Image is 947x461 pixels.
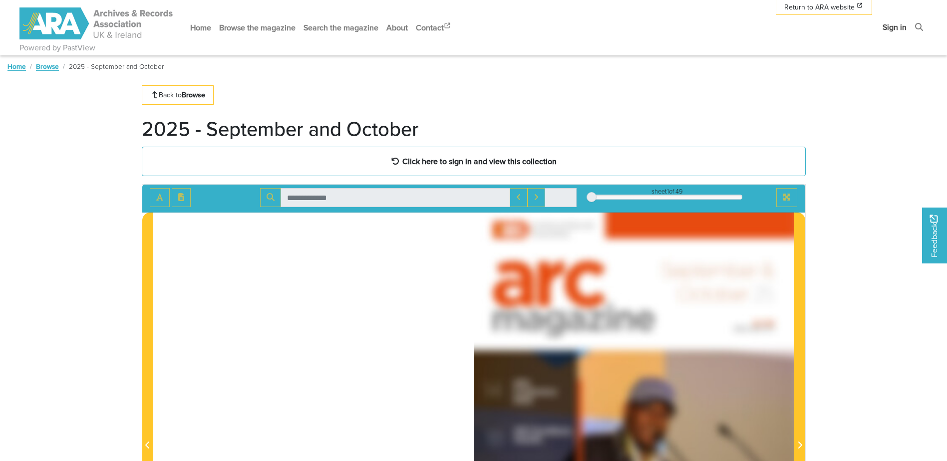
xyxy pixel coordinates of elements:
[281,188,510,207] input: Search for
[150,188,170,207] button: Toggle text selection (Alt+T)
[215,14,300,41] a: Browse the magazine
[186,14,215,41] a: Home
[142,117,419,141] h1: 2025 - September and October
[592,187,742,196] div: sheet of 49
[402,156,557,167] strong: Click here to sign in and view this collection
[142,147,806,176] a: Click here to sign in and view this collection
[7,61,26,71] a: Home
[142,85,214,105] a: Back toBrowse
[182,90,205,100] strong: Browse
[784,2,855,12] span: Return to ARA website
[922,208,947,263] a: Would you like to provide feedback?
[776,188,797,207] button: Full screen mode
[19,42,95,54] a: Powered by PastView
[260,188,281,207] button: Search
[667,187,669,196] span: 1
[928,215,940,257] span: Feedback
[69,61,164,71] span: 2025 - September and October
[879,14,911,40] a: Sign in
[19,7,174,39] img: ARA - ARC Magazine | Powered by PastView
[19,2,174,45] a: ARA - ARC Magazine | Powered by PastView logo
[527,188,545,207] button: Next Match
[172,188,191,207] button: Open transcription window
[300,14,382,41] a: Search the magazine
[382,14,412,41] a: About
[412,14,456,41] a: Contact
[510,188,528,207] button: Previous Match
[36,61,59,71] a: Browse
